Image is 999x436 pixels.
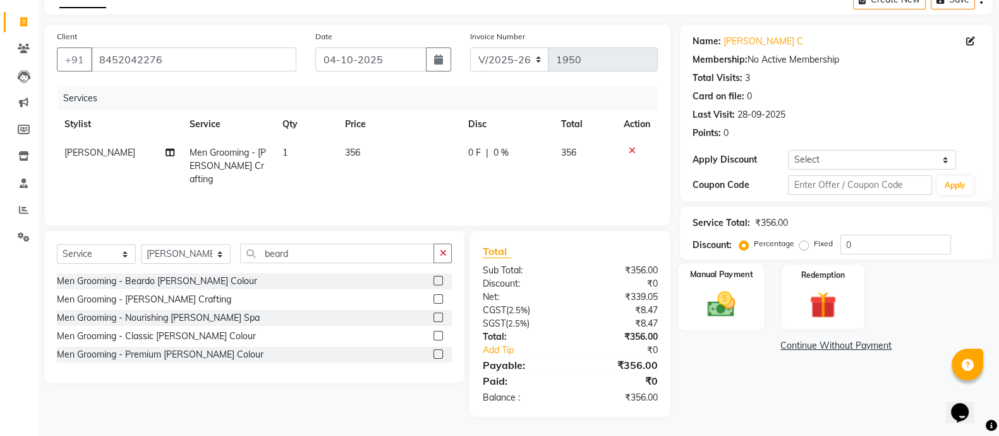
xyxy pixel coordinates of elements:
[745,72,750,85] div: 3
[801,270,845,281] label: Redemption
[570,391,667,404] div: ₹356.00
[699,288,744,320] img: _cash.svg
[946,385,986,423] iframe: chat widget
[473,330,570,344] div: Total:
[461,110,554,139] th: Disc
[57,275,257,288] div: Men Grooming - Beardo [PERSON_NAME] Colour
[473,304,570,317] div: ( )
[473,391,570,404] div: Balance :
[570,330,667,344] div: ₹356.00
[570,373,667,389] div: ₹0
[57,47,92,72] button: +91
[616,110,658,139] th: Action
[724,35,803,48] a: [PERSON_NAME] C
[275,110,337,139] th: Qty
[586,344,667,357] div: ₹0
[57,348,263,361] div: Men Grooming - Premium [PERSON_NAME] Colour
[315,31,332,42] label: Date
[473,317,570,330] div: ( )
[57,293,231,306] div: Men Grooming - [PERSON_NAME] Crafting
[57,311,260,325] div: Men Grooming - Nourishing [PERSON_NAME] Spa
[693,178,789,192] div: Coupon Code
[689,268,753,280] label: Manual Payment
[570,264,667,277] div: ₹356.00
[755,216,788,230] div: ₹356.00
[507,318,526,328] span: 2.5%
[693,90,744,103] div: Card on file:
[570,277,667,290] div: ₹0
[473,290,570,304] div: Net:
[91,47,296,72] input: Search by Name/Mobile/Email/Code
[345,147,360,158] span: 356
[57,31,77,42] label: Client
[554,110,616,139] th: Total
[473,344,586,357] a: Add Tip
[693,53,980,66] div: No Active Membership
[754,238,794,249] label: Percentage
[468,146,481,159] span: 0 F
[57,110,182,139] th: Stylist
[693,127,721,140] div: Points:
[240,244,434,263] input: Search or Scan
[570,317,667,330] div: ₹8.47
[561,147,576,158] span: 356
[190,147,266,185] span: Men Grooming - [PERSON_NAME] Crafting
[486,146,488,159] span: |
[801,289,844,321] img: _gift.svg
[814,238,833,249] label: Fixed
[747,90,752,103] div: 0
[473,264,570,277] div: Sub Total:
[473,277,570,290] div: Discount:
[470,31,525,42] label: Invoice Number
[482,245,511,258] span: Total
[493,146,509,159] span: 0 %
[724,127,729,140] div: 0
[182,110,275,139] th: Service
[508,305,527,315] span: 2.5%
[693,153,789,166] div: Apply Discount
[570,358,667,373] div: ₹356.00
[282,147,288,158] span: 1
[473,358,570,373] div: Payable:
[788,175,932,195] input: Enter Offer / Coupon Code
[693,35,721,48] div: Name:
[58,87,667,110] div: Services
[682,339,990,352] a: Continue Without Payment
[482,304,506,316] span: CGST
[693,72,742,85] div: Total Visits:
[737,108,785,121] div: 28-09-2025
[570,290,667,304] div: ₹339.05
[693,108,735,121] div: Last Visit:
[570,304,667,317] div: ₹8.47
[64,147,135,158] span: [PERSON_NAME]
[482,318,505,329] span: SGST
[473,373,570,389] div: Paid:
[693,216,750,230] div: Service Total:
[693,239,732,252] div: Discount:
[693,53,748,66] div: Membership:
[57,330,256,343] div: Men Grooming - Classic [PERSON_NAME] Colour
[937,176,973,195] button: Apply
[337,110,461,139] th: Price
